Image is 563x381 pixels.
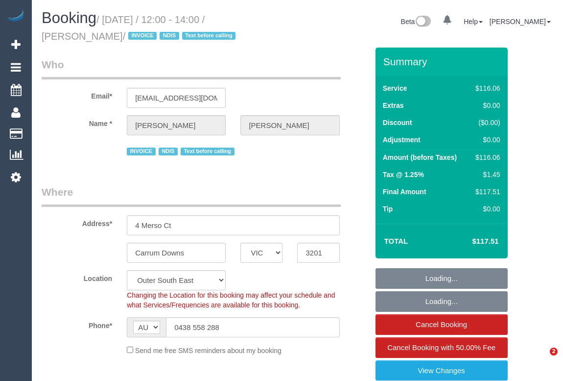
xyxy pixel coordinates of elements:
[387,343,495,352] span: Cancel Booking with 50.00% Fee
[471,83,500,93] div: $116.06
[383,56,503,67] h3: Summary
[383,187,426,197] label: Final Amount
[490,18,551,25] a: [PERSON_NAME]
[384,237,408,245] strong: Total
[127,148,155,155] span: INVOICE
[127,115,226,135] input: First Name*
[375,337,508,358] a: Cancel Booking with 50.00% Fee
[34,88,119,101] label: Email*
[42,9,96,26] span: Booking
[166,317,339,337] input: Phone*
[471,118,500,127] div: ($0.00)
[530,348,553,371] iframe: Intercom live chat
[383,135,421,145] label: Adjustment
[464,18,483,25] a: Help
[181,148,235,155] span: Text before calling
[34,270,119,283] label: Location
[375,314,508,335] a: Cancel Booking
[471,187,500,197] div: $117.51
[34,115,119,128] label: Name *
[415,16,431,28] img: New interface
[471,152,500,162] div: $116.06
[160,32,179,40] span: NDIS
[443,237,498,246] h4: $117.51
[550,348,558,356] span: 2
[471,135,500,145] div: $0.00
[42,57,341,79] legend: Who
[182,32,236,40] span: Text before calling
[383,152,457,162] label: Amount (before Taxes)
[383,101,404,110] label: Extras
[159,148,178,155] span: NDIS
[42,14,238,42] small: / [DATE] / 12:00 - 14:00 / [PERSON_NAME]
[127,291,335,309] span: Changing the Location for this booking may affect your schedule and what Services/Frequencies are...
[375,360,508,381] a: View Changes
[6,10,25,24] img: Automaid Logo
[240,115,339,135] input: Last Name*
[383,170,424,179] label: Tax @ 1.25%
[383,83,407,93] label: Service
[127,88,226,108] input: Email*
[383,118,412,127] label: Discount
[128,32,157,40] span: INVOICE
[383,204,393,214] label: Tip
[34,215,119,229] label: Address*
[34,317,119,330] label: Phone*
[471,101,500,110] div: $0.00
[123,31,239,42] span: /
[297,243,339,263] input: Post Code*
[471,204,500,214] div: $0.00
[127,243,226,263] input: Suburb*
[471,170,500,179] div: $1.45
[401,18,431,25] a: Beta
[42,185,341,207] legend: Where
[135,347,281,355] span: Send me free SMS reminders about my booking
